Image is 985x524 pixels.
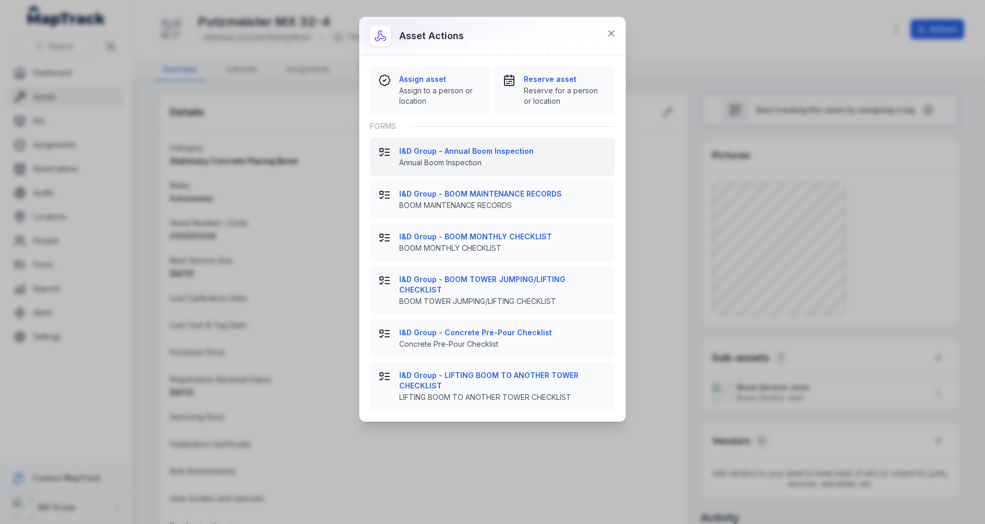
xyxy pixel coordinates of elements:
button: Reserve assetReserve for a person or location [495,66,615,115]
button: I&D Group - LIFTING BOOM TO ANOTHER TOWER CHECKLISTLIFTING BOOM TO ANOTHER TOWER CHECKLIST [370,362,615,411]
strong: I&D Group - Concrete Pre-Pour Checklist [399,327,607,338]
button: I&D Group - BOOM MONTHLY CHECKLISTBOOM MONTHLY CHECKLIST [370,223,615,262]
h3: Asset actions [399,29,464,43]
span: BOOM TOWER JUMPING/LIFTING CHECKLIST [399,296,607,307]
strong: I&D Group - LIFTING BOOM TO ANOTHER TOWER CHECKLIST [399,370,607,391]
strong: I&D Group - BOOM MONTHLY CHECKLIST [399,231,607,242]
span: Assign to a person or location [399,86,482,106]
span: Reserve for a person or location [524,86,607,106]
span: BOOM MAINTENANCE RECORDS [399,200,607,211]
strong: Reserve asset [524,74,607,84]
button: Assign assetAssign to a person or location [370,66,490,115]
button: I&D Group - Annual Boom InspectionAnnual Boom Inspection [370,138,615,176]
span: LIFTING BOOM TO ANOTHER TOWER CHECKLIST [399,392,607,403]
strong: I&D Group - BOOM MAINTENANCE RECORDS [399,189,607,199]
span: Concrete Pre-Pour Checklist [399,339,607,349]
span: Annual Boom Inspection [399,157,607,168]
strong: I&D Group - Annual Boom Inspection [399,146,607,156]
strong: I&D Group - BOOM TOWER JUMPING/LIFTING CHECKLIST [399,274,607,295]
button: I&D Group - BOOM TOWER JUMPING/LIFTING CHECKLISTBOOM TOWER JUMPING/LIFTING CHECKLIST [370,266,615,315]
button: I&D Group - BOOM MAINTENANCE RECORDSBOOM MAINTENANCE RECORDS [370,180,615,219]
strong: Assign asset [399,74,482,84]
div: Forms [370,115,615,138]
span: BOOM MONTHLY CHECKLIST [399,243,607,253]
button: I&D Group - Concrete Pre-Pour ChecklistConcrete Pre-Pour Checklist [370,319,615,358]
